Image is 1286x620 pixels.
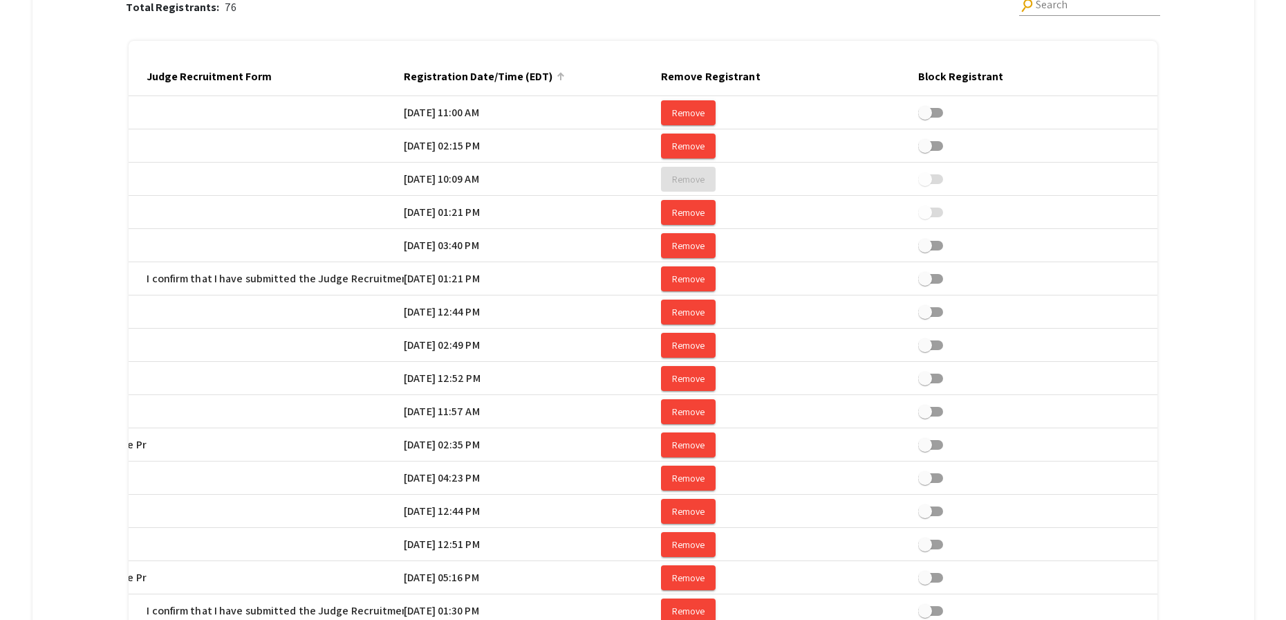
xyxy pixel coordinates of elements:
mat-cell: [DATE] 02:35 PM [404,428,661,462]
button: Remove [661,200,716,225]
mat-cell: [DATE] 11:00 AM [404,96,661,129]
div: Block Registrant [918,69,1003,85]
div: Block Registrant [918,69,1016,85]
button: Remove [661,333,716,358]
span: I confirm that I have submitted the Judge Recruitment form ([DOMAIN_NAME][URL]) AND I will be sub... [147,271,779,287]
button: Remove [661,167,716,192]
span: Remove [672,439,705,451]
button: Remove [661,100,716,125]
mat-cell: [DATE] 10:09 AM [404,163,661,196]
span: Remove [672,273,705,285]
span: Remove [672,206,705,219]
button: Remove [661,300,716,325]
span: Remove [672,505,705,518]
div: Registration Date/Time (EDT) [404,69,565,85]
span: Remove [672,339,705,352]
mat-cell: [DATE] 03:40 PM [404,229,661,262]
span: Remove [672,605,705,617]
button: Remove [661,499,716,524]
mat-cell: [DATE] 01:21 PM [404,196,661,229]
div: Judge Recruitment Form [147,69,272,85]
span: Remove [672,107,705,119]
span: Remove [672,405,705,418]
mat-header-cell: Remove Registrant [661,57,918,96]
span: Remove [672,306,705,318]
span: Remove [672,239,705,252]
mat-cell: [DATE] 02:15 PM [404,129,661,163]
button: Remove [661,134,716,158]
button: Remove [661,233,716,258]
button: Remove [661,432,716,457]
button: Remove [661,565,716,590]
mat-cell: [DATE] 12:44 PM [404,495,661,528]
span: Remove [672,173,705,185]
mat-cell: [DATE] 05:16 PM [404,561,661,594]
mat-cell: [DATE] 11:57 AM [404,395,661,428]
span: Remove [672,472,705,484]
mat-cell: [DATE] 12:52 PM [404,362,661,395]
div: Registration Date/Time (EDT) [404,69,552,85]
button: Remove [661,399,716,424]
button: Remove [661,366,716,391]
span: Remove [672,140,705,152]
button: Remove [661,266,716,291]
button: Remove [661,466,716,491]
mat-cell: [DATE] 04:23 PM [404,462,661,495]
span: I confirm that I have submitted the Judge Recruitment form ([DOMAIN_NAME][URL]) AND I will be sub... [147,603,779,619]
mat-cell: [DATE] 02:49 PM [404,329,661,362]
iframe: Chat [10,558,59,610]
button: Remove [661,532,716,557]
mat-cell: [DATE] 12:44 PM [404,295,661,329]
mat-cell: [DATE] 12:51 PM [404,528,661,561]
span: Remove [672,372,705,385]
mat-cell: [DATE] 01:21 PM [404,262,661,295]
div: Judge Recruitment Form [147,69,284,85]
span: Remove [672,572,705,584]
span: Remove [672,538,705,551]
